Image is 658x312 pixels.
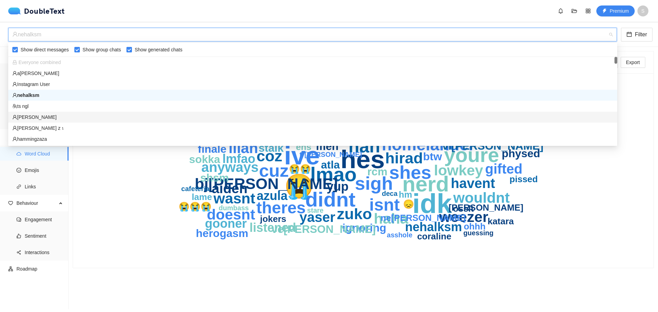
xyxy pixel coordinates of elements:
[8,123,617,134] div: ‎Elliot ᶻ 𝗓 𐰁‎
[12,126,17,130] span: user
[12,32,18,37] span: user
[12,28,613,41] span: nehalksm
[602,9,607,14] span: thunderbolt
[271,223,376,235] text: ve[PERSON_NAME]
[555,5,566,16] button: bell
[569,5,580,16] button: folder-open
[369,195,400,214] text: isnt
[8,90,617,101] div: nehalksm
[257,189,288,203] text: azula
[569,8,580,14] span: folder-open
[337,205,372,223] text: zuko
[25,213,63,226] span: Engagement
[219,204,249,212] text: dumbass
[296,142,312,152] text: ehs
[8,79,617,90] div: Instagram User
[192,192,212,202] text: lame
[259,161,289,180] text: cuz
[412,188,452,219] text: idk
[260,214,287,224] text: jokers
[349,136,380,156] text: nah
[8,57,617,68] div: Everyone combined
[434,162,483,178] text: lowkey
[12,80,613,88] div: Instagram User
[417,231,451,241] text: coraline
[381,213,466,223] text: ne[PERSON_NAME]
[16,217,21,222] span: comment
[8,266,13,271] span: apartment
[310,163,356,185] text: lmao
[502,147,540,160] text: physed
[641,5,644,16] span: S
[596,5,635,16] button: thunderboltPremium
[25,180,63,194] span: Links
[12,91,613,99] div: nehalksm
[25,229,63,243] span: Sentiment
[179,201,212,212] text: 😭😭😭
[8,134,617,145] div: hammingzaza
[202,160,259,175] text: anyways
[8,101,617,112] div: ts ngl
[8,8,24,14] img: logo
[259,142,284,154] text: stalk
[8,201,13,205] span: heart
[621,57,645,68] button: Export
[583,5,594,16] button: appstore
[222,152,255,166] text: lmfao
[444,144,499,166] text: youre
[12,113,613,121] div: [PERSON_NAME]
[213,190,255,207] text: wasnt
[25,246,63,259] span: Interactions
[423,150,442,163] text: btw
[12,82,17,87] span: user
[16,262,63,276] span: Roadmap
[12,60,17,65] span: lock
[307,207,324,214] text: stare
[25,163,63,177] span: Emojis
[249,221,296,235] text: listened
[367,165,388,178] text: rcm
[132,46,185,53] span: Show generated chats
[327,179,349,194] text: yup
[256,147,282,165] text: coz
[321,159,340,171] text: atla
[340,145,385,174] text: hes
[16,250,21,255] span: share-alt
[12,70,613,77] div: a[PERSON_NAME]
[635,30,647,39] span: Filter
[212,181,247,196] text: aiden
[399,189,412,200] text: hm
[12,137,17,141] span: user
[12,115,17,120] span: user
[16,168,21,173] span: smile
[18,46,72,53] span: Show direct messages
[207,206,255,223] text: doesnt
[403,199,414,210] text: 😞
[342,222,386,234] text: ignoring
[385,149,423,167] text: hirad
[12,102,613,110] div: ts ngl
[556,8,566,14] span: bell
[16,196,57,210] span: Behaviour
[198,143,227,155] text: finale
[387,231,412,239] text: asshole
[12,135,613,143] div: hammingzaza
[196,227,248,239] text: herogasm
[16,151,21,156] span: cloud
[449,202,523,213] text: [PERSON_NAME]
[8,68,617,79] div: anaya
[510,174,538,184] text: pissed
[621,28,653,41] button: calendarFilter
[16,184,21,189] span: link
[300,151,362,158] text: tr[PERSON_NAME]
[8,8,65,14] a: logoDoubleText
[464,221,486,232] text: ohhh
[402,172,449,196] text: nerd
[316,140,339,152] text: meh
[488,216,514,226] text: katara
[374,210,409,227] text: haha
[12,60,61,65] span: Everyone combined
[8,112,617,123] div: ariana🐞
[300,210,336,225] text: yaser
[8,8,65,14] div: DoubleText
